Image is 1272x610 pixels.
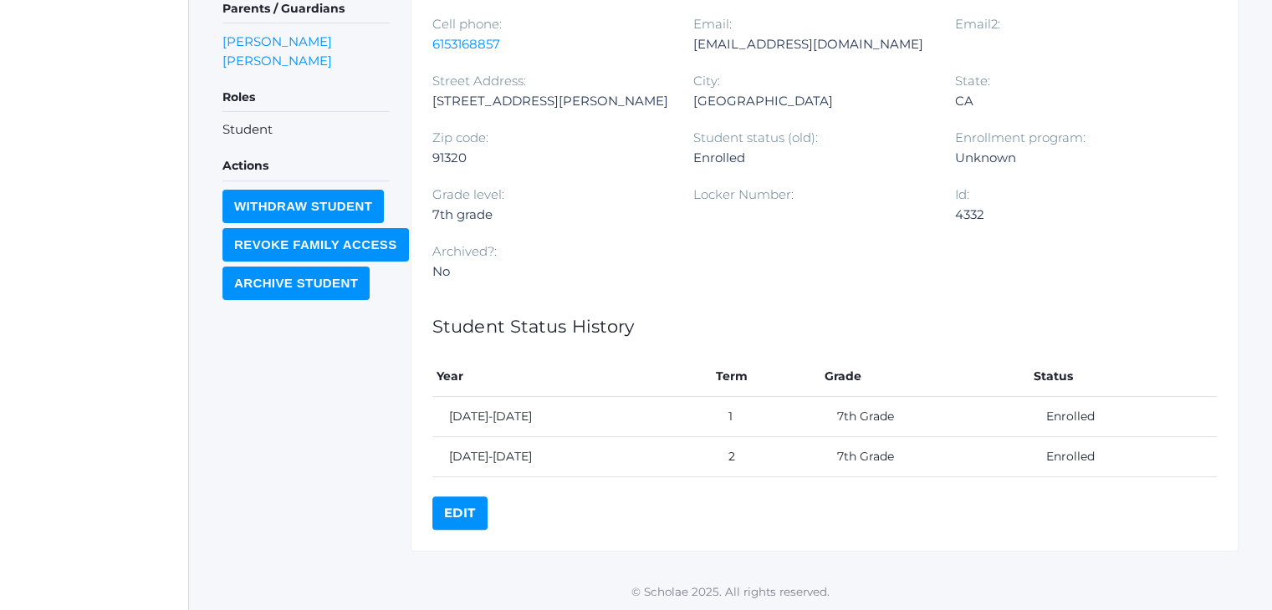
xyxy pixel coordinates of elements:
label: Street Address: [432,73,526,89]
label: State: [955,73,990,89]
label: Student status (old): [693,130,818,145]
a: [PERSON_NAME] [222,32,332,51]
th: Term [712,357,820,397]
td: 7th Grade [820,397,1030,437]
label: Cell phone: [432,16,502,32]
label: Enrollment program: [955,130,1086,145]
label: Archived?: [432,243,497,259]
label: Email2: [955,16,1000,32]
input: Archive Student [222,267,370,300]
th: Year [432,357,712,397]
label: Locker Number: [693,186,794,202]
input: Withdraw Student [222,190,384,223]
td: 1 [712,397,820,437]
h5: Actions [222,152,390,180]
label: Id: [955,186,969,202]
a: [PERSON_NAME] [222,51,332,70]
td: 2 [712,437,820,477]
p: © Scholae 2025. All rights reserved. [189,583,1272,600]
label: Zip code: [432,130,488,145]
input: Revoke Family Access [222,228,409,262]
th: Grade [820,357,1030,397]
div: [STREET_ADDRESS][PERSON_NAME] [432,91,668,111]
div: 4332 [955,205,1191,225]
label: Grade level: [432,186,504,202]
td: Enrolled [1029,437,1217,477]
td: 7th Grade [820,437,1030,477]
div: 91320 [432,148,668,168]
th: Status [1029,357,1217,397]
td: Enrolled [1029,397,1217,437]
div: [GEOGRAPHIC_DATA] [693,91,929,111]
h5: Roles [222,84,390,112]
div: No [432,262,668,282]
label: City: [693,73,720,89]
div: 7th grade [432,205,668,225]
li: Student [222,120,390,140]
a: Edit [432,496,488,530]
div: CA [955,91,1191,111]
h1: Student Status History [432,317,1217,336]
td: [DATE]-[DATE] [432,437,712,477]
div: [EMAIL_ADDRESS][DOMAIN_NAME] [693,34,929,54]
td: [DATE]-[DATE] [432,397,712,437]
div: Enrolled [693,148,929,168]
div: Unknown [955,148,1191,168]
a: 6153168857 [432,36,500,52]
label: Email: [693,16,732,32]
